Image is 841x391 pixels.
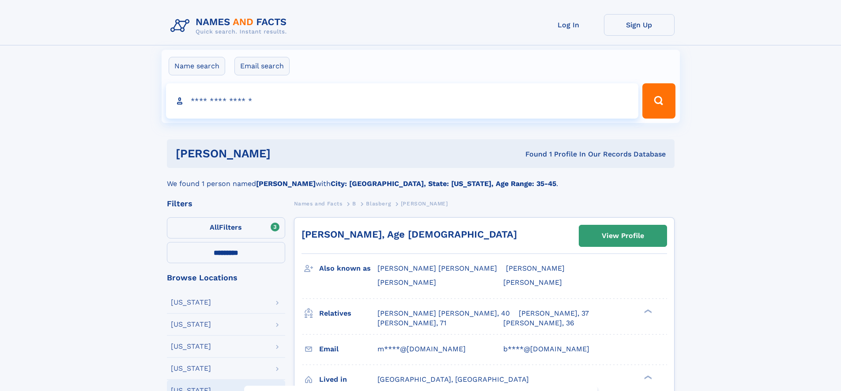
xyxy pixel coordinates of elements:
[210,223,219,231] span: All
[294,198,343,209] a: Names and Facts
[377,309,510,318] a: [PERSON_NAME] [PERSON_NAME], 40
[169,57,225,75] label: Name search
[171,365,211,372] div: [US_STATE]
[642,374,652,380] div: ❯
[401,201,448,207] span: [PERSON_NAME]
[319,306,377,321] h3: Relatives
[171,299,211,306] div: [US_STATE]
[302,229,517,240] a: [PERSON_NAME], Age [DEMOGRAPHIC_DATA]
[642,308,652,314] div: ❯
[366,201,391,207] span: Blasberg
[171,343,211,350] div: [US_STATE]
[506,264,565,272] span: [PERSON_NAME]
[398,149,666,159] div: Found 1 Profile In Our Records Database
[352,201,356,207] span: B
[256,179,316,188] b: [PERSON_NAME]
[604,14,675,36] a: Sign Up
[533,14,604,36] a: Log In
[377,318,446,328] a: [PERSON_NAME], 71
[167,217,285,238] label: Filters
[377,264,497,272] span: [PERSON_NAME] [PERSON_NAME]
[167,14,294,38] img: Logo Names and Facts
[366,198,391,209] a: Blasberg
[176,148,398,159] h1: [PERSON_NAME]
[377,375,529,384] span: [GEOGRAPHIC_DATA], [GEOGRAPHIC_DATA]
[331,179,556,188] b: City: [GEOGRAPHIC_DATA], State: [US_STATE], Age Range: 35-45
[579,225,667,246] a: View Profile
[602,226,644,246] div: View Profile
[319,342,377,357] h3: Email
[503,278,562,287] span: [PERSON_NAME]
[352,198,356,209] a: B
[519,309,589,318] a: [PERSON_NAME], 37
[642,83,675,119] button: Search Button
[167,168,675,189] div: We found 1 person named with .
[377,278,436,287] span: [PERSON_NAME]
[166,83,639,119] input: search input
[319,261,377,276] h3: Also known as
[171,321,211,328] div: [US_STATE]
[167,200,285,208] div: Filters
[319,372,377,387] h3: Lived in
[167,274,285,282] div: Browse Locations
[234,57,290,75] label: Email search
[503,318,574,328] a: [PERSON_NAME], 36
